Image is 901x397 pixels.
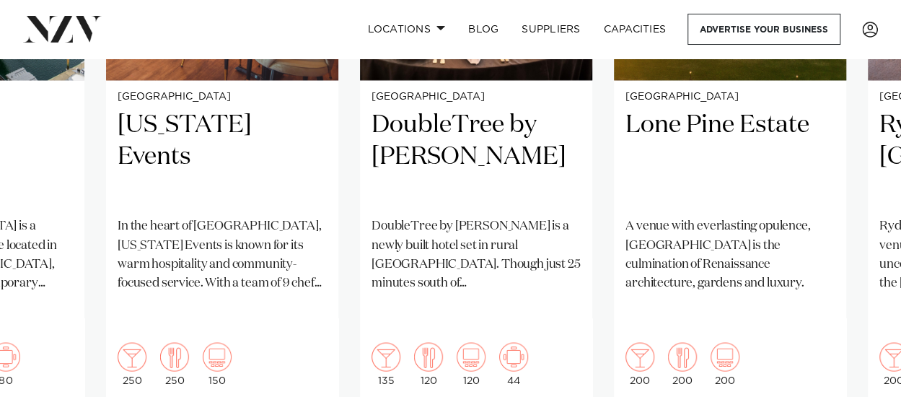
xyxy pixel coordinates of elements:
[118,342,146,385] div: 250
[414,342,443,371] img: dining.png
[118,108,327,206] h2: [US_STATE] Events
[711,342,739,371] img: theatre.png
[625,92,835,102] small: [GEOGRAPHIC_DATA]
[372,342,400,371] img: cocktail.png
[499,342,528,385] div: 44
[711,342,739,385] div: 200
[592,14,678,45] a: Capacities
[687,14,840,45] a: Advertise your business
[457,14,510,45] a: BLOG
[118,217,327,292] p: In the heart of [GEOGRAPHIC_DATA], [US_STATE] Events is known for its warm hospitality and commun...
[372,92,581,102] small: [GEOGRAPHIC_DATA]
[668,342,697,371] img: dining.png
[668,342,697,385] div: 200
[499,342,528,371] img: meeting.png
[625,217,835,292] p: A venue with everlasting opulence, [GEOGRAPHIC_DATA] is the culmination of Renaissance architectu...
[625,342,654,385] div: 200
[203,342,232,385] div: 150
[372,108,581,206] h2: DoubleTree by [PERSON_NAME]
[414,342,443,385] div: 120
[457,342,485,371] img: theatre.png
[23,16,102,42] img: nzv-logo.png
[118,342,146,371] img: cocktail.png
[160,342,189,385] div: 250
[118,92,327,102] small: [GEOGRAPHIC_DATA]
[372,342,400,385] div: 135
[372,217,581,292] p: DoubleTree by [PERSON_NAME] is a newly built hotel set in rural [GEOGRAPHIC_DATA]. Though just 25...
[510,14,592,45] a: SUPPLIERS
[160,342,189,371] img: dining.png
[203,342,232,371] img: theatre.png
[625,342,654,371] img: cocktail.png
[457,342,485,385] div: 120
[356,14,457,45] a: Locations
[625,108,835,206] h2: Lone Pine Estate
